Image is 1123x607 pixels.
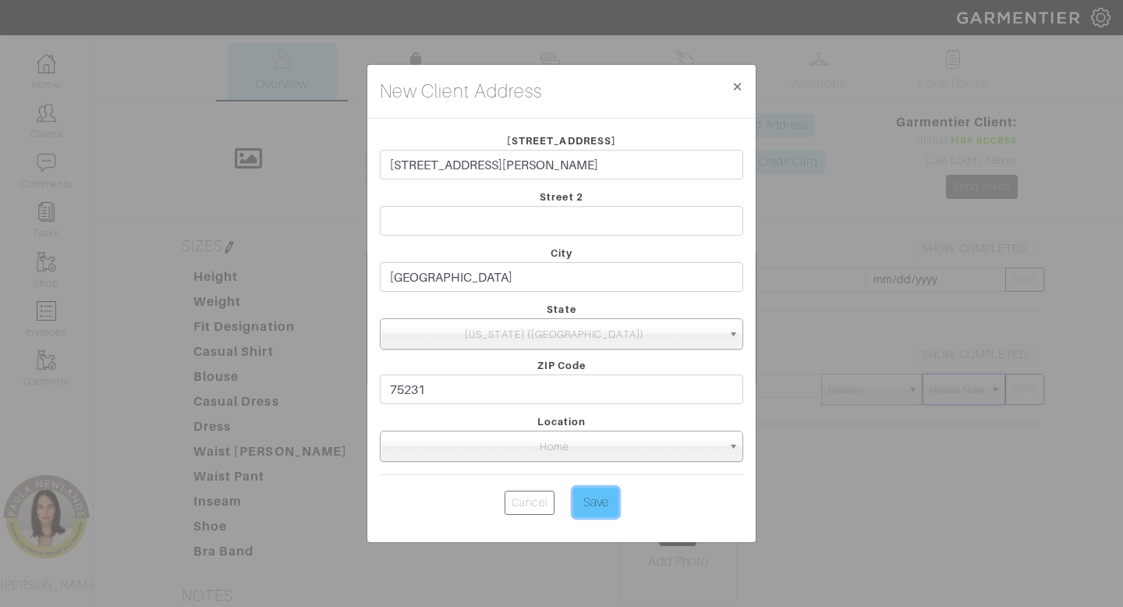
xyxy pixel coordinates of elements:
[387,319,722,350] span: [US_STATE] ([GEOGRAPHIC_DATA])
[573,488,618,517] input: Save
[537,360,586,371] span: ZIP Code
[380,77,542,105] h4: New Client Address
[387,431,722,463] span: Home
[732,76,743,97] span: ×
[507,135,616,147] span: [STREET_ADDRESS]
[537,416,586,428] span: Location
[547,303,576,315] span: State
[505,491,554,515] a: Cancel
[551,247,572,259] span: City
[540,191,583,203] span: Street 2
